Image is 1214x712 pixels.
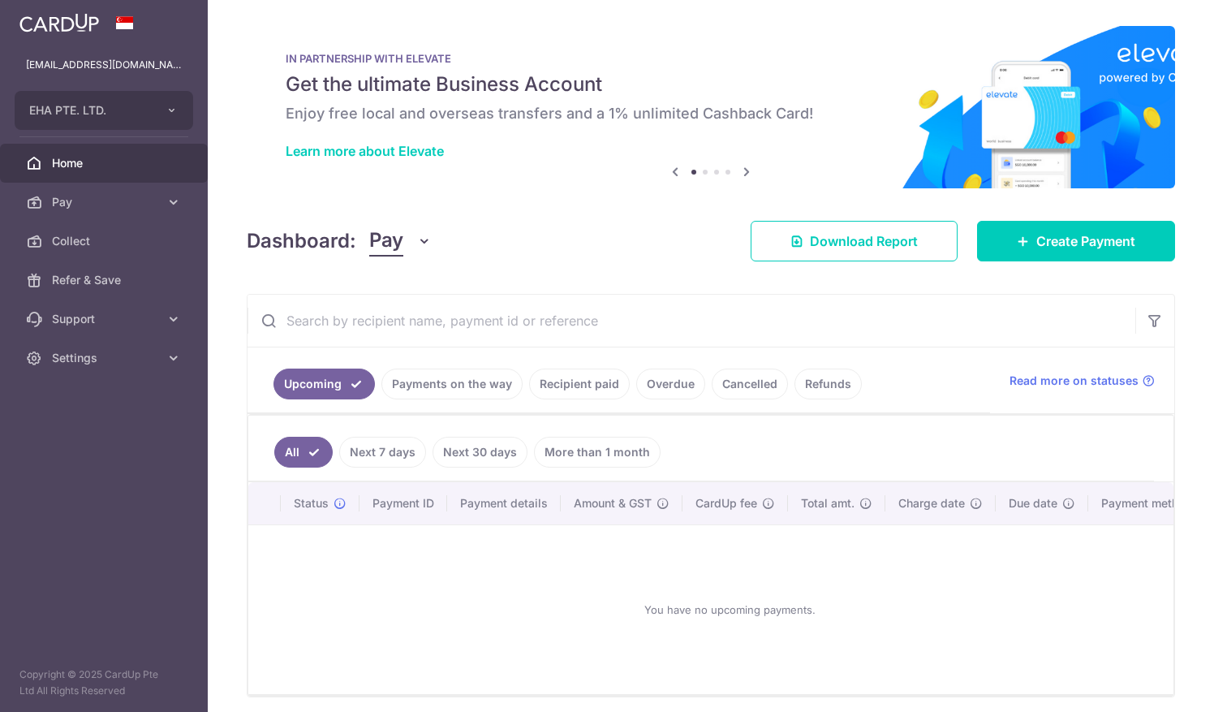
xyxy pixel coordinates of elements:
[369,226,432,257] button: Pay
[273,369,375,399] a: Upcoming
[15,91,193,130] button: EHA PTE. LTD.
[534,437,661,468] a: More than 1 month
[339,437,426,468] a: Next 7 days
[248,295,1135,347] input: Search by recipient name, payment id or reference
[52,155,159,171] span: Home
[1010,373,1155,389] a: Read more on statuses
[712,369,788,399] a: Cancelled
[29,102,149,119] span: EHA PTE. LTD.
[286,143,444,159] a: Learn more about Elevate
[369,226,403,257] span: Pay
[381,369,523,399] a: Payments on the way
[977,221,1175,261] a: Create Payment
[19,13,99,32] img: CardUp
[274,437,333,468] a: All
[801,495,855,511] span: Total amt.
[810,231,918,251] span: Download Report
[1010,373,1139,389] span: Read more on statuses
[898,495,965,511] span: Charge date
[52,233,159,249] span: Collect
[636,369,705,399] a: Overdue
[794,369,862,399] a: Refunds
[286,71,1136,97] h5: Get the ultimate Business Account
[52,194,159,210] span: Pay
[751,221,958,261] a: Download Report
[286,104,1136,123] h6: Enjoy free local and overseas transfers and a 1% unlimited Cashback Card!
[52,272,159,288] span: Refer & Save
[1009,495,1057,511] span: Due date
[52,311,159,327] span: Support
[1088,482,1212,524] th: Payment method
[695,495,757,511] span: CardUp fee
[247,227,356,256] h4: Dashboard:
[26,57,182,73] p: [EMAIL_ADDRESS][DOMAIN_NAME]
[1036,231,1135,251] span: Create Payment
[433,437,527,468] a: Next 30 days
[268,538,1192,681] div: You have no upcoming payments.
[359,482,447,524] th: Payment ID
[247,26,1175,188] img: Renovation banner
[447,482,561,524] th: Payment details
[286,52,1136,65] p: IN PARTNERSHIP WITH ELEVATE
[294,495,329,511] span: Status
[529,369,630,399] a: Recipient paid
[52,350,159,366] span: Settings
[574,495,652,511] span: Amount & GST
